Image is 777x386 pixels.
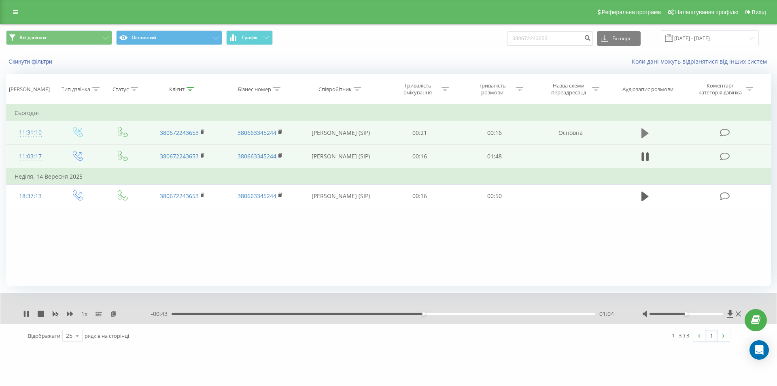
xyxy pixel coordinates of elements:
[6,30,112,45] button: Всі дзвінки
[226,30,273,45] button: Графік
[507,31,593,46] input: Пошук за номером
[602,9,661,15] span: Реферальна програма
[749,340,769,360] div: Open Intercom Messenger
[457,145,531,168] td: 01:48
[622,86,673,93] div: Аудіозапис розмови
[599,310,614,318] span: 01:04
[6,58,56,65] button: Скинути фільтри
[299,184,382,208] td: [PERSON_NAME] (SIP)
[382,184,457,208] td: 00:16
[66,332,72,340] div: 25
[696,82,744,96] div: Коментар/категорія дзвінка
[672,331,689,339] div: 1 - 3 з 3
[457,121,531,145] td: 00:16
[547,82,590,96] div: Назва схеми переадресації
[318,86,352,93] div: Співробітник
[15,125,46,141] div: 11:31:10
[15,149,46,164] div: 11:03:17
[85,332,129,339] span: рядків на сторінці
[299,121,382,145] td: [PERSON_NAME] (SIP)
[396,82,439,96] div: Тривалість очікування
[238,192,276,200] a: 380663345244
[151,310,172,318] span: - 00:43
[382,121,457,145] td: 00:21
[382,145,457,168] td: 00:16
[19,34,46,41] span: Всі дзвінки
[752,9,766,15] span: Вихід
[422,312,425,316] div: Accessibility label
[532,121,609,145] td: Основна
[705,330,718,341] a: 1
[675,9,738,15] span: Налаштування профілю
[6,168,771,185] td: Неділя, 14 Вересня 2025
[632,58,771,65] a: Коли дані можуть відрізнятися вiд інших систем
[116,30,222,45] button: Основний
[471,82,514,96] div: Тривалість розмови
[169,86,185,93] div: Клієнт
[597,31,641,46] button: Експорт
[238,152,276,160] a: 380663345244
[160,192,199,200] a: 380672243653
[81,310,87,318] span: 1 x
[684,312,688,316] div: Accessibility label
[62,86,90,93] div: Тип дзвінка
[299,145,382,168] td: [PERSON_NAME] (SIP)
[28,332,60,339] span: Відображати
[457,184,531,208] td: 00:50
[238,129,276,136] a: 380663345244
[160,129,199,136] a: 380672243653
[9,86,50,93] div: [PERSON_NAME]
[15,188,46,204] div: 18:37:13
[6,105,771,121] td: Сьогодні
[238,86,271,93] div: Бізнес номер
[242,35,258,41] span: Графік
[160,152,199,160] a: 380672243653
[113,86,129,93] div: Статус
